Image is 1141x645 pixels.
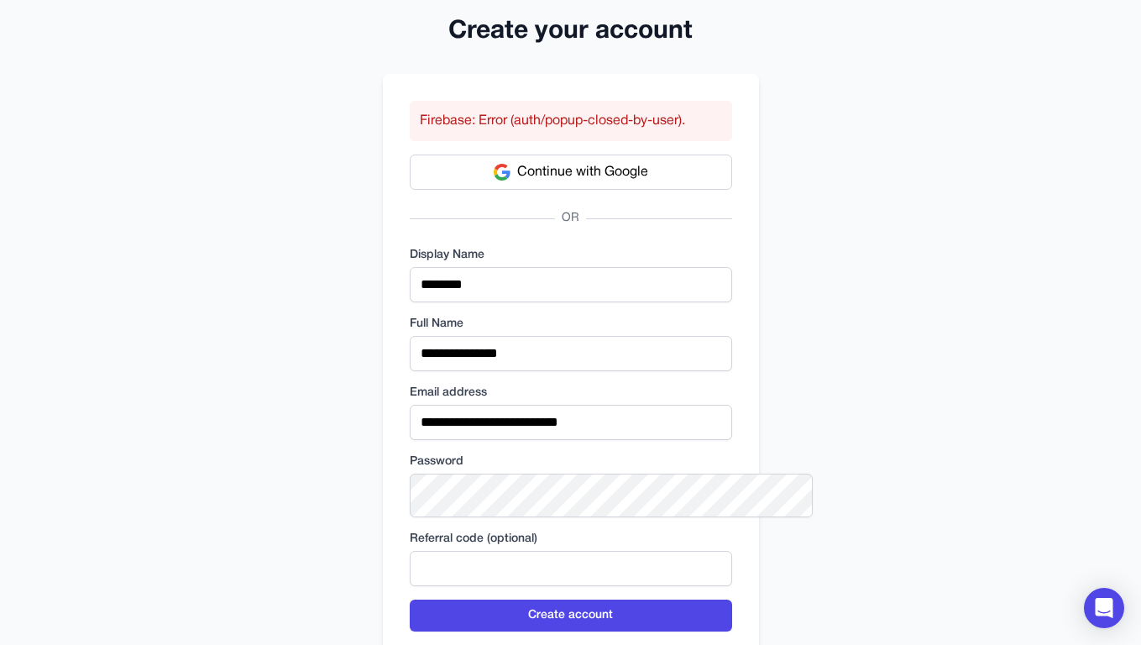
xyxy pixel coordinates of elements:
button: Create account [410,600,732,632]
label: Referral code (optional) [410,531,732,548]
label: Password [410,454,732,470]
label: Email address [410,385,732,401]
div: Firebase: Error (auth/popup-closed-by-user). [410,101,732,141]
img: Google [494,164,510,181]
div: Open Intercom Messenger [1084,588,1124,628]
span: OR [555,210,586,227]
label: Display Name [410,247,732,264]
label: Full Name [410,316,732,333]
span: Continue with Google [517,162,648,182]
h2: Create your account [383,17,759,47]
button: Continue with Google [410,155,732,190]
